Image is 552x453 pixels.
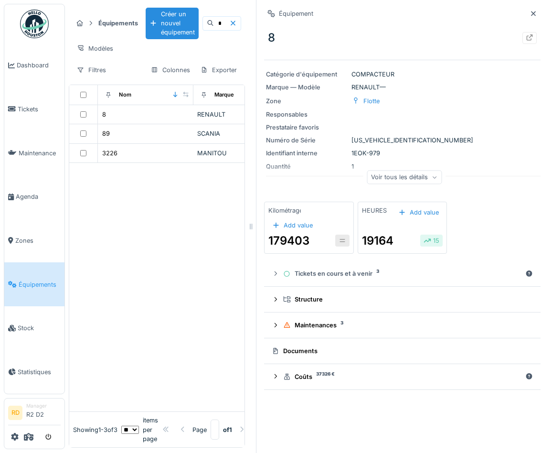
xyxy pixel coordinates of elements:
a: Tickets [4,87,64,131]
span: Dashboard [17,61,61,70]
span: Stock [18,324,61,333]
div: Manager [26,402,61,410]
div: 179403 [268,232,309,249]
div: 19164 [362,232,393,249]
span: Agenda [16,192,61,201]
a: Agenda [4,175,64,219]
a: Statistiques [4,350,64,394]
div: 8 [102,110,106,119]
div: Colonnes [147,63,194,77]
div: Prestataire favoris [266,123,338,132]
div: Identifiant interne [266,149,348,158]
div: Tickets en cours et à venir [283,269,521,278]
div: 1 [266,162,539,171]
div: HEURES [362,206,387,215]
summary: Coûts37326 € [268,368,537,386]
div: 1EOK-979 [266,149,539,158]
a: Zones [4,219,64,263]
div: COMPACTEUR [266,70,539,79]
div: items per page [121,416,158,443]
li: R2 D2 [26,402,61,423]
div: Flotte [363,97,380,106]
div: Modèles [73,42,117,55]
div: Zone [266,97,348,106]
div: Responsables [266,110,338,119]
a: Équipements [4,262,64,306]
div: RENAULT [197,110,276,119]
span: Tickets [18,105,61,114]
li: RD [8,406,22,420]
div: 15 [424,236,439,245]
div: Documents [272,346,529,356]
div: Coûts [283,372,521,381]
div: Marque — Modèle [266,83,348,92]
strong: Équipements [95,19,142,28]
summary: Structure [268,291,537,308]
div: 3226 [102,149,117,158]
span: Zones [15,236,61,245]
div: Showing 1 - 3 of 3 [73,425,117,434]
div: Kilométrage [268,206,301,215]
a: Stock [4,306,64,350]
div: 8 [264,25,541,50]
div: Structure [283,295,529,304]
div: Marque [214,91,234,99]
div: 89 [102,129,110,138]
div: [US_VEHICLE_IDENTIFICATION_NUMBER] [266,136,539,145]
strong: of 1 [223,425,232,434]
a: RD ManagerR2 D2 [8,402,61,425]
div: Maintenances [283,321,529,330]
div: Voir tous les détails [367,170,442,184]
div: Add value [268,219,317,232]
div: RENAULT — [266,83,539,92]
summary: Documents [268,342,537,360]
a: Maintenance [4,131,64,175]
div: Catégorie d'équipement [266,70,348,79]
div: Numéro de Série [266,136,348,145]
div: Page [192,425,207,434]
summary: Maintenances3 [268,316,537,334]
div: Add value [394,206,443,219]
span: Statistiques [18,367,61,377]
a: Dashboard [4,43,64,87]
img: Badge_color-CXgf-gQk.svg [20,10,49,38]
div: SCANIA [197,129,276,138]
div: Créer un nouvel équipement [146,8,199,39]
div: Exporter [196,63,241,77]
div: Nom [119,91,131,99]
summary: Tickets en cours et à venir3 [268,265,537,283]
div: Quantité [266,162,348,171]
span: Équipements [19,280,61,289]
div: Équipement [279,9,313,18]
div: MANITOU [197,149,276,158]
span: Maintenance [19,149,61,158]
div: Filtres [73,63,110,77]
